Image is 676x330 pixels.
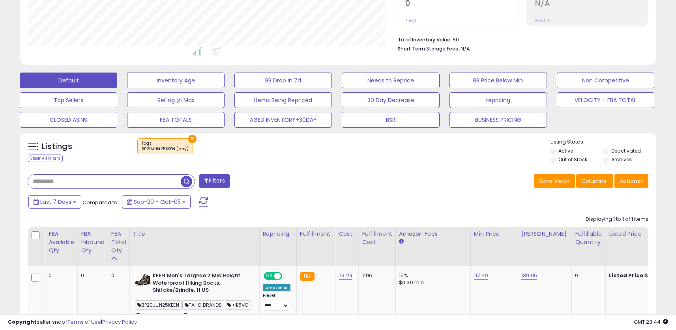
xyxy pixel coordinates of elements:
[405,18,416,23] small: Prev: 0
[8,318,37,326] strong: Copyright
[557,92,654,108] button: VELOCITY + FBA TOTAL
[521,272,537,280] a: 139.95
[339,272,352,280] a: 79.29
[127,73,225,88] button: Inventory Age
[135,272,253,328] div: ASIN:
[609,272,645,279] b: Listed Price:
[199,174,230,188] button: Filters
[263,293,290,311] div: Preset:
[153,272,249,296] b: KEEN Men's Targhee 2 Mid Height Waterproof Hiking Boots, Shitake/Brindle, 11 US
[609,272,674,279] div: $139.95
[611,147,641,154] label: Deactivated
[225,300,251,309] span: +$5VC
[20,92,117,108] button: Top Sellers
[234,112,332,128] button: AGED INVENTORY+30DAY
[49,230,74,255] div: FBA Available Qty
[534,174,575,188] button: Save View
[535,18,551,23] small: Prev: N/A
[102,318,137,326] a: Privacy Policy
[264,273,274,280] span: ON
[342,112,439,128] button: BSR
[362,272,389,279] div: 7.96
[581,177,606,185] span: Columns
[182,300,225,309] span: TAHO BRANDS
[398,34,642,44] li: $0
[614,174,648,188] button: Actions
[135,300,182,309] span: BP20JUN25KEEN
[82,199,119,206] span: Compared to:
[449,73,547,88] button: BB Price Below Min
[342,73,439,88] button: Needs to Reprice
[586,216,648,223] div: Displaying 1 to 1 of 1 items
[521,230,568,238] div: [PERSON_NAME]
[558,156,587,163] label: Out of Stock
[399,279,464,286] div: $0.30 min
[449,92,547,108] button: repricing
[188,135,197,143] button: ×
[20,112,117,128] button: CLOSED ASINS
[8,319,137,326] div: seller snap | |
[398,45,459,52] b: Short Term Storage Fees:
[551,138,656,146] p: Listing States:
[300,272,315,281] small: FBA
[263,230,293,238] div: Repricing
[362,230,392,246] div: Fulfillment Cost
[611,156,633,163] label: Archived
[281,273,293,280] span: OFF
[634,318,668,326] span: 2025-10-13 23:44 GMT
[399,272,464,279] div: 15%
[133,230,256,238] div: Title
[474,230,515,238] div: Min Price
[42,141,72,152] h5: Listings
[127,112,225,128] button: FBA TOTALS
[300,230,332,238] div: Fulfillment
[398,36,451,43] b: Total Inventory Value:
[263,284,290,291] div: Amazon AI
[142,140,189,152] span: Tags :
[449,112,547,128] button: BUSINESS PRICING
[81,230,105,255] div: FBA inbound Qty
[111,230,126,255] div: FBA Total Qty
[135,272,151,288] img: 41OTuayV7nL._SL40_.jpg
[49,272,71,279] div: 0
[557,73,654,88] button: Non Competitive
[342,92,439,108] button: 30 Day Decrease
[111,272,124,279] div: 0
[28,155,63,162] div: Clear All Filters
[122,195,191,209] button: Sep-29 - Oct-05
[461,45,470,52] span: N/A
[142,146,189,152] div: BP20JUN25KEEN (any)
[576,174,613,188] button: Columns
[399,238,404,245] small: Amazon Fees.
[558,147,573,154] label: Active
[399,230,467,238] div: Amazon Fees
[127,92,225,108] button: Selling @ Max
[81,272,102,279] div: 0
[575,230,602,246] div: Fulfillable Quantity
[67,318,101,326] a: Terms of Use
[28,195,81,209] button: Last 7 Days
[134,198,181,206] span: Sep-29 - Oct-05
[234,92,332,108] button: Items Being Repriced
[575,272,599,279] div: 0
[234,73,332,88] button: BB Drop in 7d
[474,272,488,280] a: 117.40
[20,73,117,88] button: Default
[40,198,71,206] span: Last 7 Days
[339,230,355,238] div: Cost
